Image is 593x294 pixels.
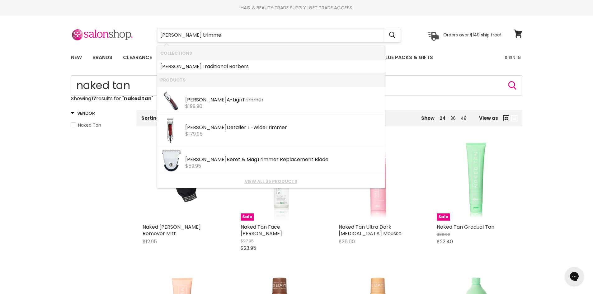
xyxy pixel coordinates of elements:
[374,51,438,64] a: Value Packs & Gifts
[157,60,385,73] li: Collections: Wahl Traditional Barbers
[339,238,355,245] span: $36.00
[141,115,160,121] label: Sorting
[257,156,263,163] b: Tri
[440,115,445,121] a: 24
[157,28,401,43] form: Product
[185,157,382,163] div: Beret & Mag mmer Replacement Blade
[124,95,152,102] strong: naked tan
[562,265,587,288] iframe: Gorgias live chat messenger
[437,238,453,245] span: $22.40
[157,87,385,114] li: Products: Wahl A-Lign Trimmer
[153,141,211,221] img: Naked Tan Tan Remover Mitt
[157,114,385,147] li: Products: Wahl Detailer T-Wide Trimmer
[157,46,385,60] li: Collections
[185,162,201,170] span: $59.95
[143,223,201,237] a: Naked [PERSON_NAME] Remover Mitt
[450,115,456,121] a: 36
[63,5,530,11] div: HAIR & BEAUTY TRADE SUPPLY |
[241,245,256,252] span: $23.95
[185,130,203,138] span: $179.95
[118,51,157,64] a: Clearance
[71,110,95,116] h3: Vendor
[71,122,129,128] a: Naked Tan
[266,124,272,131] b: Tri
[160,90,182,112] img: 8172-align_hero.webp
[443,32,501,38] p: Orders over $149 ship free!
[185,96,227,103] b: [PERSON_NAME]
[162,118,180,144] img: DetailerWBlade_2_200x.jpg
[185,124,227,131] b: [PERSON_NAME]
[437,231,450,237] span: $28.00
[160,179,382,184] a: View all 35 products
[339,223,402,237] a: Naked Tan Ultra Dark [MEDICAL_DATA] Mousse
[160,62,382,72] a: Traditional Barbers
[143,141,222,221] a: Naked Tan Tan Remover Mitt
[71,75,522,96] input: Search
[88,51,117,64] a: Brands
[241,238,254,244] span: $27.95
[437,213,450,221] span: Sale
[421,115,435,121] span: Show
[479,115,498,121] span: View as
[507,81,517,91] button: Search
[437,223,494,231] a: Naked Tan Gradual Tan
[157,174,385,188] li: View All
[78,122,101,128] span: Naked Tan
[437,141,516,221] a: Naked Tan Gradual TanSale
[185,125,382,131] div: Detailer T-Wide mmer
[241,213,254,221] span: Sale
[143,238,157,245] span: $12.95
[91,95,96,102] strong: 17
[157,147,385,174] li: Products: Wahl Beret & Mag Trimmer Replacement Blade
[66,51,87,64] a: New
[185,103,202,110] span: $199.90
[160,150,182,171] img: wahl-beret-and-mag-trimmer-replacement-blade-set-wa2111-200-tools-accessories-wahl-default-title-...
[71,75,522,96] form: Product
[160,63,202,70] b: [PERSON_NAME]
[66,49,469,67] ul: Main menu
[185,97,382,104] div: A-Lign mmer
[437,141,516,221] img: Naked Tan Gradual Tan
[384,28,401,42] button: Search
[501,51,525,64] a: Sign In
[71,96,522,101] p: Showing results for " "
[157,28,384,42] input: Search
[185,156,227,163] b: [PERSON_NAME]
[63,49,530,67] nav: Main
[241,223,282,237] a: Naked Tan Face [PERSON_NAME]
[157,73,385,87] li: Products
[242,96,248,103] b: Tri
[309,4,352,11] a: GET TRADE ACCESS
[461,115,467,121] a: 48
